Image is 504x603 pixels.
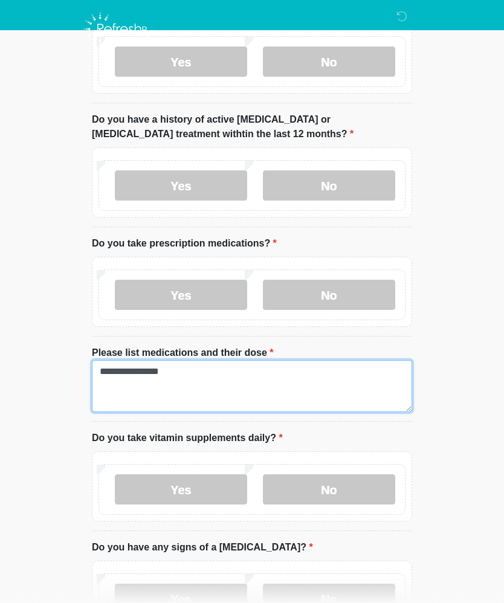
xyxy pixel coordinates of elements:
label: Yes [115,474,247,505]
label: Do you have a history of active [MEDICAL_DATA] or [MEDICAL_DATA] treatment withtin the last 12 mo... [92,112,412,141]
label: No [263,280,395,310]
label: Yes [115,170,247,201]
label: Yes [115,47,247,77]
label: No [263,170,395,201]
label: Do you take prescription medications? [92,236,277,251]
label: Do you have any signs of a [MEDICAL_DATA]? [92,540,313,555]
label: Do you take vitamin supplements daily? [92,431,283,445]
label: No [263,47,395,77]
img: Refresh RX Logo [80,9,153,49]
label: No [263,474,395,505]
label: Yes [115,280,247,310]
label: Please list medications and their dose [92,346,274,360]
